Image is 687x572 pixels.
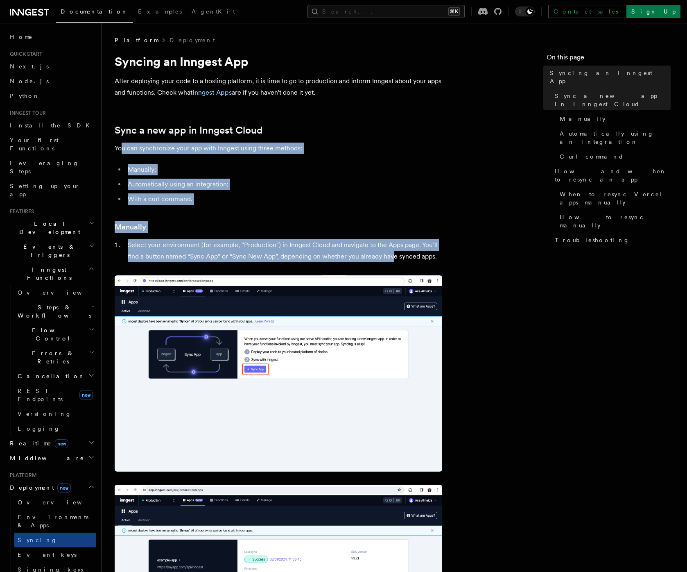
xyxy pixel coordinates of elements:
a: Versioning [14,406,96,421]
span: Overview [18,499,102,506]
a: How to resync manually [556,210,671,233]
span: Steps & Workflows [14,303,91,320]
span: When to resync Vercel apps manually [560,190,671,207]
a: Home [7,30,96,44]
span: Examples [138,8,182,15]
a: Sign Up [626,5,680,18]
h1: Syncing an Inngest App [115,54,442,69]
span: Manually [560,115,606,123]
span: Quick start [7,51,42,57]
span: Home [10,33,33,41]
a: Syncing an Inngest App [547,66,671,89]
a: Syncing [14,533,96,547]
a: AgentKit [187,2,240,22]
a: Manually [556,111,671,126]
span: Overview [18,289,102,296]
a: Your first Functions [7,133,96,156]
span: Errors & Retries [14,349,89,365]
a: Logging [14,421,96,436]
a: Overview [14,495,96,510]
h4: On this page [547,52,671,66]
span: Troubleshooting [555,236,630,244]
img: Inngest Cloud screen with sync App button when you have no apps synced yet [115,275,442,472]
span: Middleware [7,454,84,462]
span: new [57,483,71,493]
p: After deploying your code to a hosting platform, it is time to go to production and inform Innges... [115,75,442,98]
p: You can synchronize your app with Inngest using three methods: [115,143,442,154]
span: Versioning [18,411,72,417]
span: How and when to resync an app [555,167,671,184]
a: Sync a new app in Inngest Cloud [551,89,671,111]
span: Sync a new app in Inngest Cloud [555,92,671,108]
a: Python [7,89,96,103]
button: Events & Triggers [7,239,96,262]
span: Local Development [7,220,89,236]
span: Features [7,208,34,215]
span: Inngest tour [7,110,46,116]
span: Logging [18,425,60,432]
span: Documentation [61,8,128,15]
span: Event keys [18,552,77,558]
span: Automatically using an integration [560,129,671,146]
a: Node.js [7,74,96,89]
a: When to resync Vercel apps manually [556,187,671,210]
a: Deployment [169,36,215,44]
button: Cancellation [14,369,96,384]
span: Install the SDK [10,122,95,129]
button: Realtimenew [7,436,96,451]
li: Manually; [125,164,442,175]
a: Inngest Apps [192,89,232,96]
span: REST Endpoints [18,388,63,402]
span: Syncing [18,537,57,543]
a: REST Endpointsnew [14,384,96,406]
span: Curl command [560,152,624,161]
span: Flow Control [14,326,89,343]
span: Your first Functions [10,137,59,152]
a: Curl command [556,149,671,164]
span: Realtime [7,439,68,447]
a: Setting up your app [7,179,96,202]
span: Environments & Apps [18,514,88,529]
a: Overview [14,285,96,300]
span: Platform [115,36,158,44]
span: Leveraging Steps [10,160,79,175]
span: new [79,390,93,400]
button: Errors & Retries [14,346,96,369]
a: Contact sales [548,5,623,18]
button: Steps & Workflows [14,300,96,323]
span: Setting up your app [10,183,80,197]
a: Event keys [14,547,96,562]
span: How to resync manually [560,213,671,229]
li: Automatically using an integration; [125,179,442,190]
a: Leveraging Steps [7,156,96,179]
a: Manually [115,221,146,233]
button: Inngest Functions [7,262,96,285]
a: Sync a new app in Inngest Cloud [115,125,262,136]
li: With a curl command. [125,193,442,205]
a: Troubleshooting [551,233,671,247]
span: Inngest Functions [7,266,88,282]
button: Flow Control [14,323,96,346]
a: How and when to resync an app [551,164,671,187]
span: Next.js [10,63,49,70]
span: Syncing an Inngest App [550,69,671,85]
span: Node.js [10,78,49,84]
kbd: ⌘K [448,7,460,16]
button: Search...⌘K [307,5,465,18]
li: Select your environment (for example, "Production") in Inngest Cloud and navigate to the Apps pag... [125,239,442,262]
span: Events & Triggers [7,243,89,259]
a: Next.js [7,59,96,74]
button: Toggle dark mode [515,7,535,16]
div: Inngest Functions [7,285,96,436]
span: Platform [7,472,37,479]
span: new [55,439,68,448]
span: Python [10,93,40,99]
span: Deployment [7,483,71,492]
a: Environments & Apps [14,510,96,533]
a: Examples [133,2,187,22]
button: Local Development [7,216,96,239]
a: Documentation [56,2,133,23]
button: Middleware [7,451,96,465]
span: Cancellation [14,372,85,380]
a: Install the SDK [7,118,96,133]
